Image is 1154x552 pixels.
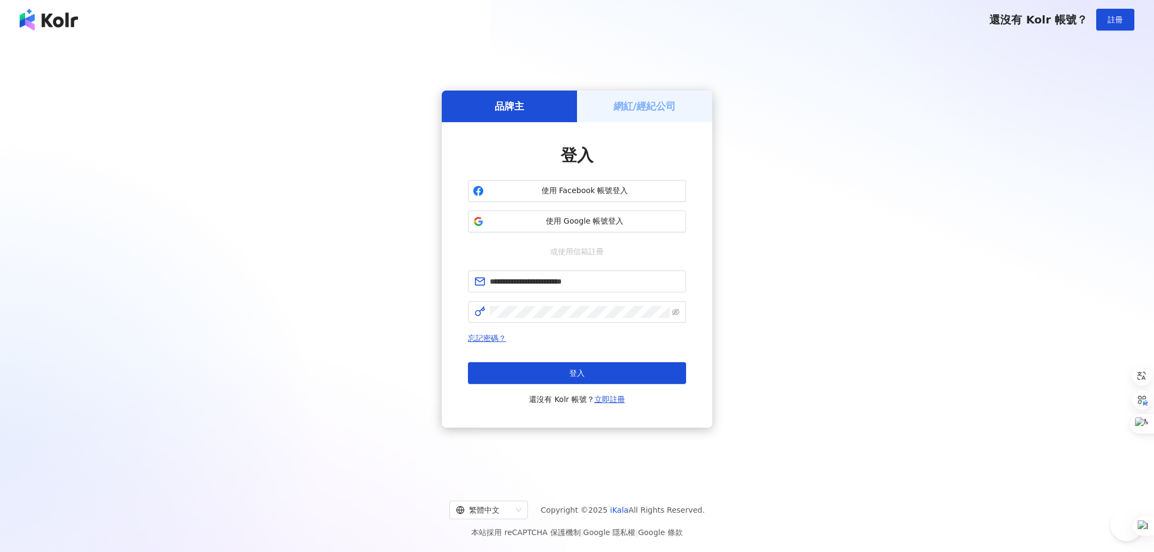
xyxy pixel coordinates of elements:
button: 使用 Facebook 帳號登入 [468,180,686,202]
span: 還沒有 Kolr 帳號？ [529,393,625,406]
img: logo [20,9,78,31]
a: 立即註冊 [594,395,625,404]
button: 登入 [468,362,686,384]
a: Google 條款 [638,528,683,537]
a: 忘記密碼？ [468,334,506,343]
span: 使用 Google 帳號登入 [488,216,681,227]
span: 或使用信箱註冊 [543,245,611,257]
span: | [581,528,584,537]
a: iKala [610,506,629,514]
span: eye-invisible [672,308,680,316]
span: 登入 [569,369,585,377]
span: 本站採用 reCAPTCHA 保護機制 [471,526,682,539]
h5: 品牌主 [495,99,524,113]
h5: 網紅/經紀公司 [614,99,676,113]
button: 使用 Google 帳號登入 [468,211,686,232]
span: Copyright © 2025 All Rights Reserved. [541,503,705,517]
div: 繁體中文 [456,501,512,519]
span: 還沒有 Kolr 帳號？ [989,13,1087,26]
button: 註冊 [1096,9,1134,31]
a: Google 隱私權 [583,528,635,537]
span: | [635,528,638,537]
span: 使用 Facebook 帳號登入 [488,185,681,196]
span: 登入 [561,146,593,165]
iframe: Help Scout Beacon - Open [1110,508,1143,541]
span: 註冊 [1108,15,1123,24]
